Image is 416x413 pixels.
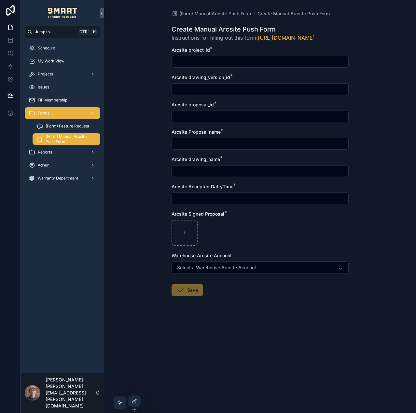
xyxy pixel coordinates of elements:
[172,10,251,17] a: (Form) Manual Arcsite Push Form
[172,47,210,53] span: Arcsite project_id
[25,94,100,106] a: FIF Membership
[46,134,94,144] span: (Form) Manual Arcsite Push Form
[38,72,53,77] span: Projects
[257,10,330,17] a: Create Manual Arcsite Push Form
[177,264,256,271] span: Select a Warehouse Arcsite Account
[38,163,49,168] span: Admin
[35,29,76,34] span: Jump to...
[25,42,100,54] a: Schedule
[46,377,95,409] p: [PERSON_NAME] [PERSON_NAME][EMAIL_ADDRESS][PERSON_NAME][DOMAIN_NAME]
[79,29,90,35] span: Ctrl
[179,10,251,17] span: (Form) Manual Arcsite Push Form
[172,34,315,42] span: Instructions for filling out this form:
[48,8,77,18] img: App logo
[38,85,49,90] span: Issues
[38,98,67,103] span: FIF Membership
[38,150,52,155] span: Reports
[25,68,100,80] a: Projects
[25,26,100,38] button: Jump to...CtrlK
[25,159,100,171] a: Admin
[258,34,315,41] a: [URL][DOMAIN_NAME]
[38,111,49,116] span: Forms
[21,38,104,193] div: scrollable content
[38,46,55,51] span: Schedule
[25,81,100,93] a: Issues
[172,129,221,135] span: Arcsite Proposal name
[33,120,100,132] a: (Form) Feature Request
[172,261,349,274] button: Select Button
[92,29,97,34] span: K
[38,59,64,64] span: My Work View
[38,176,78,181] span: Warranty Department
[172,25,315,34] h1: Create Manual Arcsite Push Form
[172,156,220,162] span: Arcsite drawing_name
[25,172,100,184] a: Warranty Department
[25,146,100,158] a: Reports
[33,133,100,145] a: (Form) Manual Arcsite Push Form
[25,107,100,119] a: Forms
[46,124,89,129] span: (Form) Feature Request
[172,102,214,107] span: Arcsite proposal_id
[172,74,230,80] span: Arcsite drawing_version_id
[25,55,100,67] a: My Work View
[172,184,233,189] span: Arcsite Accepted Date/Time
[172,211,224,217] span: Arcsite Signed Proposal
[172,253,232,258] span: Warehouse Arcsite Account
